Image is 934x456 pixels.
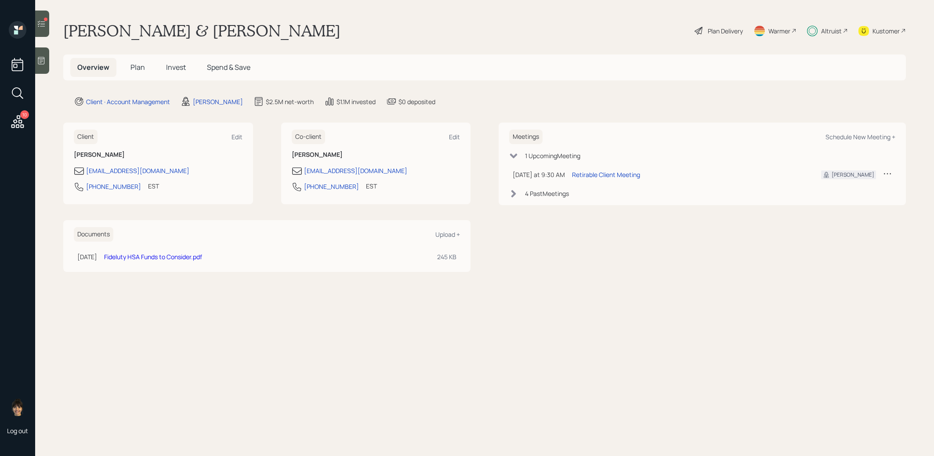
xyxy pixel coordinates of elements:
[708,26,743,36] div: Plan Delivery
[130,62,145,72] span: Plan
[86,182,141,191] div: [PHONE_NUMBER]
[193,97,243,106] div: [PERSON_NAME]
[74,130,98,144] h6: Client
[513,170,565,179] div: [DATE] at 9:30 AM
[304,166,407,175] div: [EMAIL_ADDRESS][DOMAIN_NAME]
[63,21,340,40] h1: [PERSON_NAME] & [PERSON_NAME]
[266,97,314,106] div: $2.5M net-worth
[77,252,97,261] div: [DATE]
[7,427,28,435] div: Log out
[449,133,460,141] div: Edit
[74,227,113,242] h6: Documents
[832,171,874,179] div: [PERSON_NAME]
[74,151,243,159] h6: [PERSON_NAME]
[292,130,325,144] h6: Co-client
[86,97,170,106] div: Client · Account Management
[166,62,186,72] span: Invest
[20,110,29,119] div: 10
[86,166,189,175] div: [EMAIL_ADDRESS][DOMAIN_NAME]
[77,62,109,72] span: Overview
[872,26,900,36] div: Kustomer
[525,189,569,198] div: 4 Past Meeting s
[304,182,359,191] div: [PHONE_NUMBER]
[104,253,202,261] a: Fideluty HSA Funds to Consider.pdf
[572,170,640,179] div: Retirable Client Meeting
[292,151,460,159] h6: [PERSON_NAME]
[509,130,543,144] h6: Meetings
[232,133,243,141] div: Edit
[825,133,895,141] div: Schedule New Meeting +
[366,181,377,191] div: EST
[437,252,456,261] div: 245 KB
[337,97,376,106] div: $1.1M invested
[398,97,435,106] div: $0 deposited
[207,62,250,72] span: Spend & Save
[148,181,159,191] div: EST
[525,151,580,160] div: 1 Upcoming Meeting
[768,26,790,36] div: Warmer
[435,230,460,239] div: Upload +
[9,398,26,416] img: treva-nostdahl-headshot.png
[821,26,842,36] div: Altruist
